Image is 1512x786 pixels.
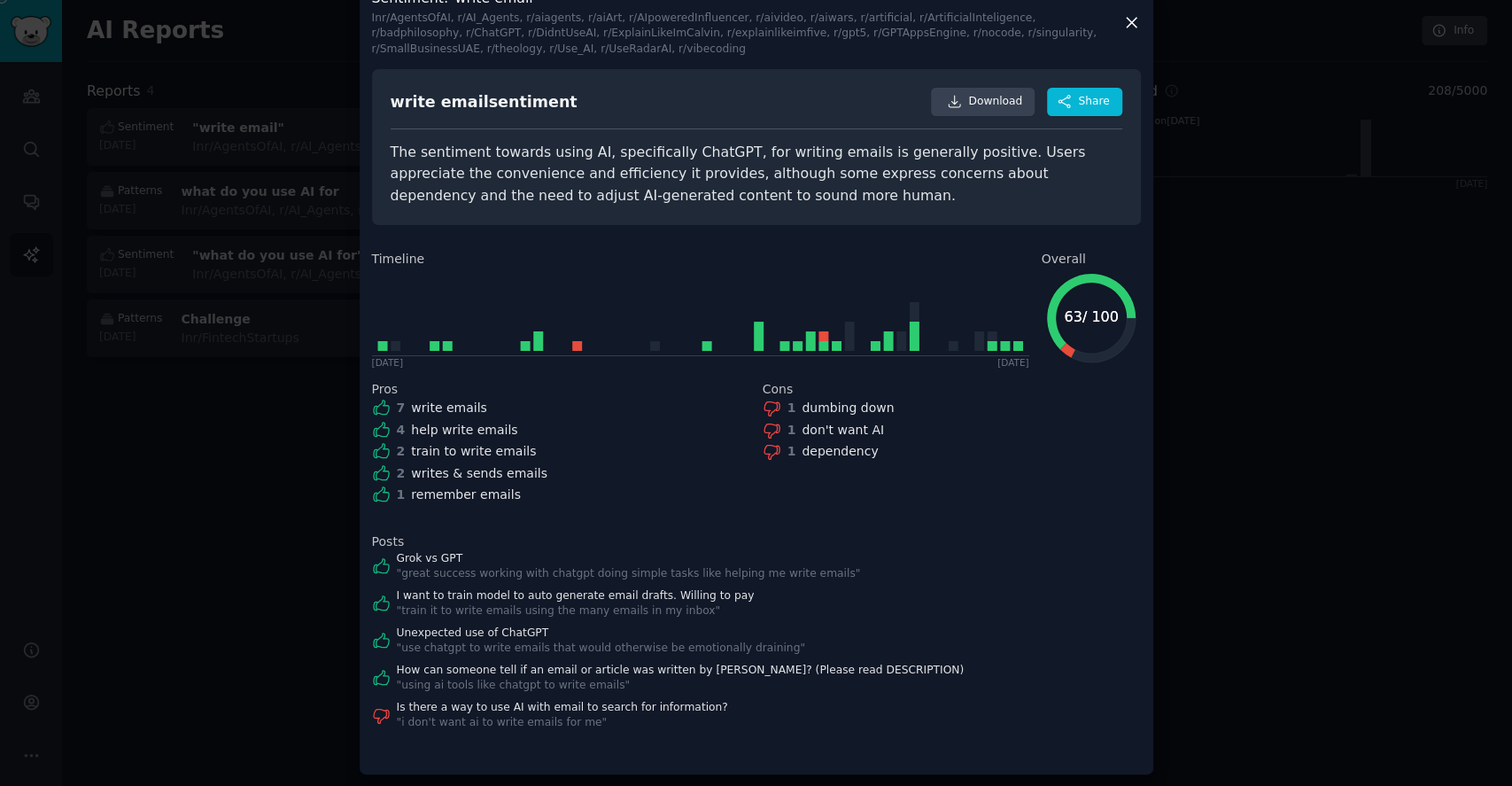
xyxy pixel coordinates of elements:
[411,464,547,483] div: writes & sends emails
[372,356,404,369] div: [DATE]
[397,442,406,461] div: 2
[397,566,861,582] div: " great success working with chatgpt doing simple tasks like helping me write emails "
[1047,88,1121,116] button: Share
[968,94,1022,110] span: Download
[931,88,1035,116] a: Download
[787,399,796,417] div: 1
[372,11,1122,58] div: In r/AgentsOfAI, r/AI_Agents, r/aiagents, r/aiArt, r/AIpoweredInfluencer, r/aivideo, r/aiwars, r/...
[397,486,406,504] div: 1
[1078,94,1109,110] span: Share
[997,356,1029,369] div: [DATE]
[411,399,487,417] div: write emails
[372,250,425,268] span: Timeline
[763,380,794,399] span: Cons
[802,399,894,417] div: dumbing down
[411,486,521,504] div: remember emails
[397,700,728,716] a: Is there a way to use AI with email to search for information?
[397,551,861,567] a: Grok vs GPT
[397,663,965,679] a: How can someone tell if an email or article was written by [PERSON_NAME]? (Please read DESCRIPTION)
[397,399,406,417] div: 7
[787,442,796,461] div: 1
[411,421,517,440] div: help write emails
[397,421,406,440] div: 4
[1064,308,1118,325] text: 63 / 100
[397,715,728,731] div: " i don't want ai to write emails for me "
[787,421,796,440] div: 1
[802,421,884,440] div: don't want AI
[1042,250,1086,268] span: Overall
[802,442,878,461] div: dependency
[391,142,1122,207] div: The sentiment towards using AI, specifically ChatGPT, for writing emails is generally positive. U...
[397,464,406,483] div: 2
[397,603,755,619] div: " train it to write emails using the many emails in my inbox "
[391,91,578,113] div: write email sentiment
[397,588,755,604] a: I want to train model to auto generate email drafts. Willing to pay
[411,442,536,461] div: train to write emails
[397,678,965,694] div: " using ai tools like chatgpt to write emails "
[397,626,805,642] a: Unexpected use of ChatGPT
[372,533,405,551] span: Posts
[372,380,399,399] span: Pros
[397,641,805,657] div: " use chatgpt to write emails that would otherwise be emotionally draining "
